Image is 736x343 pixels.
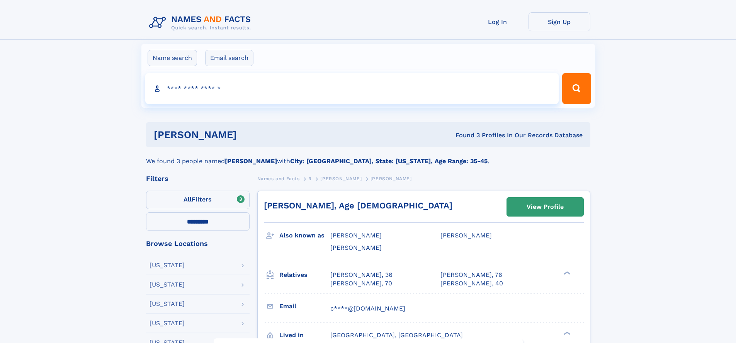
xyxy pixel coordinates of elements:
[330,331,463,339] span: [GEOGRAPHIC_DATA], [GEOGRAPHIC_DATA]
[330,279,392,288] a: [PERSON_NAME], 70
[320,174,362,183] a: [PERSON_NAME]
[146,147,590,166] div: We found 3 people named with .
[146,175,250,182] div: Filters
[308,174,312,183] a: R
[279,229,330,242] h3: Also known as
[279,329,330,342] h3: Lived in
[527,198,564,216] div: View Profile
[205,50,253,66] label: Email search
[257,174,300,183] a: Names and Facts
[562,73,591,104] button: Search Button
[150,262,185,268] div: [US_STATE]
[154,130,346,140] h1: [PERSON_NAME]
[330,271,393,279] a: [PERSON_NAME], 36
[562,331,571,336] div: ❯
[440,279,503,288] a: [PERSON_NAME], 40
[184,196,192,203] span: All
[529,12,590,31] a: Sign Up
[371,176,412,181] span: [PERSON_NAME]
[148,50,197,66] label: Name search
[440,271,502,279] a: [PERSON_NAME], 76
[320,176,362,181] span: [PERSON_NAME]
[346,131,583,140] div: Found 3 Profiles In Our Records Database
[150,282,185,288] div: [US_STATE]
[330,244,382,251] span: [PERSON_NAME]
[279,300,330,313] h3: Email
[290,157,488,165] b: City: [GEOGRAPHIC_DATA], State: [US_STATE], Age Range: 35-45
[308,176,312,181] span: R
[146,191,250,209] label: Filters
[225,157,277,165] b: [PERSON_NAME]
[440,232,492,239] span: [PERSON_NAME]
[150,301,185,307] div: [US_STATE]
[467,12,529,31] a: Log In
[150,320,185,326] div: [US_STATE]
[507,198,583,216] a: View Profile
[145,73,559,104] input: search input
[146,240,250,247] div: Browse Locations
[330,232,382,239] span: [PERSON_NAME]
[264,201,452,210] a: [PERSON_NAME], Age [DEMOGRAPHIC_DATA]
[146,12,257,33] img: Logo Names and Facts
[562,270,571,275] div: ❯
[279,268,330,282] h3: Relatives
